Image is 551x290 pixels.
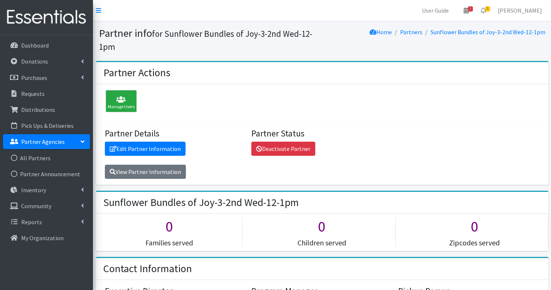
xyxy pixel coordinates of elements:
p: Dashboard [21,42,49,49]
h1: 0 [401,217,548,235]
p: Requests [21,90,45,97]
a: Reports [3,215,90,229]
h2: Partner Actions [103,67,170,79]
a: View Partner Information [105,165,186,179]
h1: 0 [96,217,243,235]
a: Purchases [3,70,90,85]
a: Inventory [3,183,90,197]
a: Manage Users [102,99,137,106]
span: 5 [485,6,490,12]
a: 1 [458,3,475,18]
h4: Partner Status [251,128,393,139]
h5: Children served [248,238,395,247]
p: My Organization [21,234,64,242]
p: Pick Ups & Deliveries [21,122,74,129]
a: Distributions [3,102,90,117]
p: Inventory [21,186,46,194]
a: Community [3,199,90,213]
a: Sunflower Bundles of Joy-3-2nd Wed-12-1pm [431,28,545,36]
div: Manage Users [106,90,137,112]
p: Distributions [21,106,55,113]
h2: Contact Information [103,262,192,275]
a: Home [370,28,392,36]
h1: Partner info [99,27,319,52]
p: Purchases [21,74,47,81]
h1: 0 [248,217,395,235]
p: Partner Agencies [21,138,65,145]
a: [PERSON_NAME] [492,3,548,18]
h5: Families served [96,238,243,247]
a: Partner Agencies [3,134,90,149]
h5: Zipcodes served [401,238,548,247]
h4: Partner Details [105,128,246,139]
small: for Sunflower Bundles of Joy-3-2nd Wed-12-1pm [99,28,312,52]
a: User Guide [416,3,455,18]
p: Reports [21,218,42,226]
a: All Partners [3,151,90,165]
a: Dashboard [3,38,90,53]
a: Partner Announcement [3,167,90,181]
a: Requests [3,86,90,101]
a: My Organization [3,231,90,245]
p: Donations [21,58,48,65]
a: Partners [400,28,422,36]
img: HumanEssentials [3,5,90,30]
a: 5 [475,3,492,18]
span: 1 [468,6,473,12]
a: Pick Ups & Deliveries [3,118,90,133]
a: Donations [3,54,90,69]
a: Deactivate Partner [251,142,315,156]
p: Community [21,202,51,210]
h2: Sunflower Bundles of Joy-3-2nd Wed-12-1pm [103,196,299,209]
a: Edit Partner Information [105,142,186,156]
